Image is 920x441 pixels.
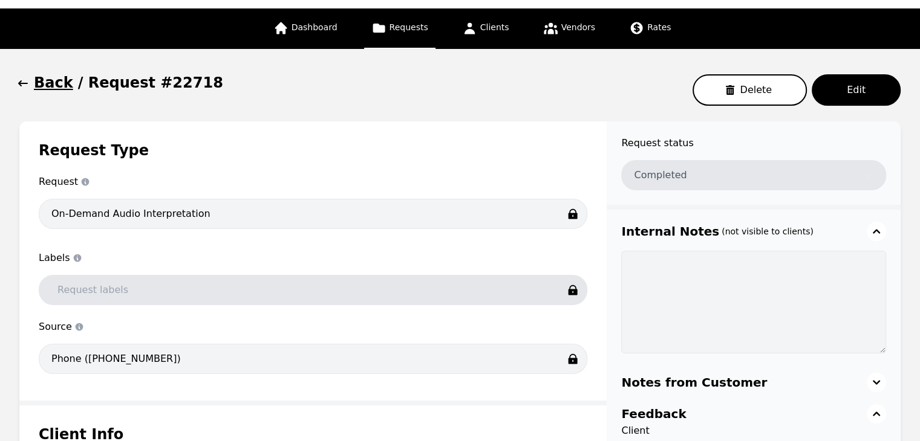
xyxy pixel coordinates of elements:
[39,141,587,160] h1: Request Type
[621,374,767,391] h3: Notes from Customer
[622,8,678,49] a: Rates
[266,8,345,49] a: Dashboard
[19,73,73,92] button: Back
[34,73,73,92] h1: Back
[455,8,517,49] a: Clients
[390,22,428,32] span: Requests
[621,136,886,150] span: Request status
[39,251,587,265] span: Labels
[647,22,671,32] span: Rates
[561,22,595,32] span: Vendors
[78,73,223,92] h1: / Request #22718
[364,8,436,49] a: Requests
[621,405,686,422] h3: Feedback
[621,423,886,438] span: Client
[621,223,719,240] h3: Internal Notes
[693,74,807,106] button: Delete
[39,175,587,189] span: Request
[722,225,814,237] h3: (not visible to clients)
[536,8,602,49] a: Vendors
[39,320,587,334] span: Source
[292,22,338,32] span: Dashboard
[812,74,901,106] button: Edit
[480,22,509,32] span: Clients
